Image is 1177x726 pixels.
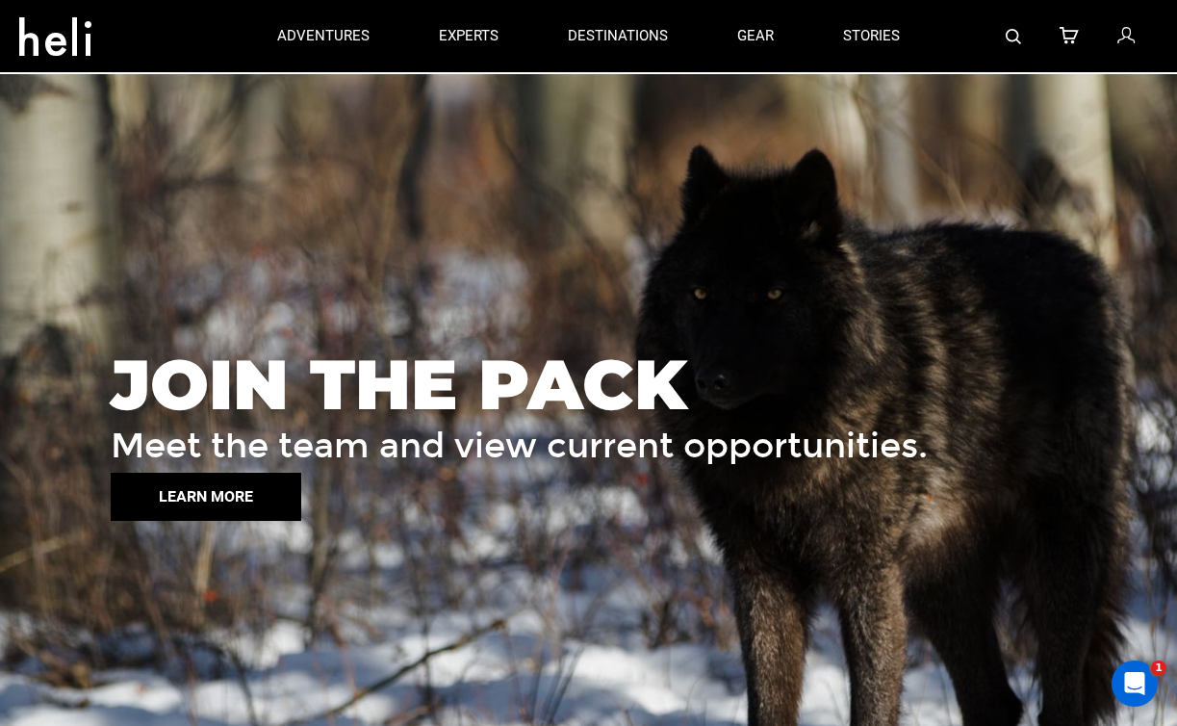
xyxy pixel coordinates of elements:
p: experts [439,26,499,46]
h1: JOIN THE PACK [111,350,1163,419]
p: adventures [277,26,370,46]
span: 1 [1151,661,1166,676]
button: LEARN MORE [111,473,301,521]
iframe: Intercom live chat [1112,661,1158,707]
p: destinations [568,26,668,46]
p: Meet the team and view current opportunities. [111,428,1163,463]
a: LEARN MORE [111,473,1163,521]
img: search-bar-icon.svg [1006,29,1021,44]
